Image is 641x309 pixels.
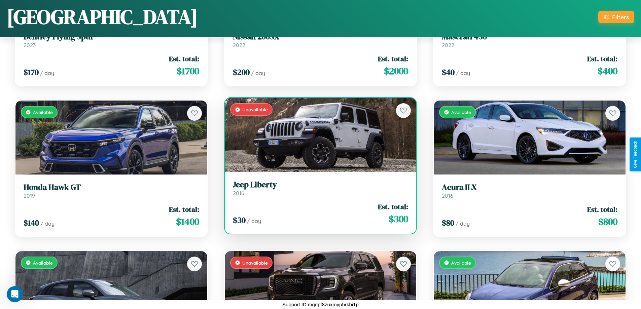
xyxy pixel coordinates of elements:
[40,70,54,76] span: / day
[378,54,408,64] span: Est. total:
[233,42,245,48] span: 2022
[176,215,199,228] span: $ 1400
[442,183,617,192] h3: Acura ILX
[389,212,408,226] span: $ 300
[378,202,408,211] span: Est. total:
[169,54,199,64] span: Est. total:
[442,192,453,199] span: 2016
[24,183,199,199] a: Honda Hawk GT2019
[242,260,268,266] span: Unavailable
[169,204,199,214] span: Est. total:
[442,217,454,228] span: $ 80
[233,215,246,226] span: $ 30
[233,190,244,196] span: 2016
[384,64,408,78] span: $ 2000
[24,67,39,78] span: $ 170
[442,67,455,78] span: $ 40
[587,204,617,214] span: Est. total:
[247,218,261,224] span: / day
[598,11,634,23] button: Filters
[456,70,470,76] span: / day
[442,183,617,199] a: Acura ILX2016
[233,180,408,190] h3: Jeep Liberty
[612,13,629,21] div: Filters
[24,32,199,48] a: Bentley Flying Spur2023
[598,215,617,228] span: $ 800
[242,107,268,112] span: Unavailable
[24,217,39,228] span: $ 140
[233,32,408,48] a: Nissan 200SX2022
[7,3,198,31] h1: [GEOGRAPHIC_DATA]
[251,70,265,76] span: / day
[33,260,53,266] span: Available
[40,220,55,227] span: / day
[451,260,471,266] span: Available
[24,42,36,48] span: 2023
[456,220,470,227] span: / day
[233,67,250,78] span: $ 200
[442,32,617,48] a: Maserati 4302022
[282,300,359,309] p: Support ID: mgdpf8zuxmyphrkbi1p
[587,54,617,64] span: Est. total:
[442,42,454,48] span: 2022
[24,192,35,199] span: 2019
[233,180,408,196] a: Jeep Liberty2016
[451,109,471,115] span: Available
[633,141,638,168] div: Give Feedback
[598,64,617,78] span: $ 400
[177,64,199,78] span: $ 1700
[24,183,199,192] h3: Honda Hawk GT
[33,109,53,115] span: Available
[7,286,23,302] iframe: Intercom live chat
